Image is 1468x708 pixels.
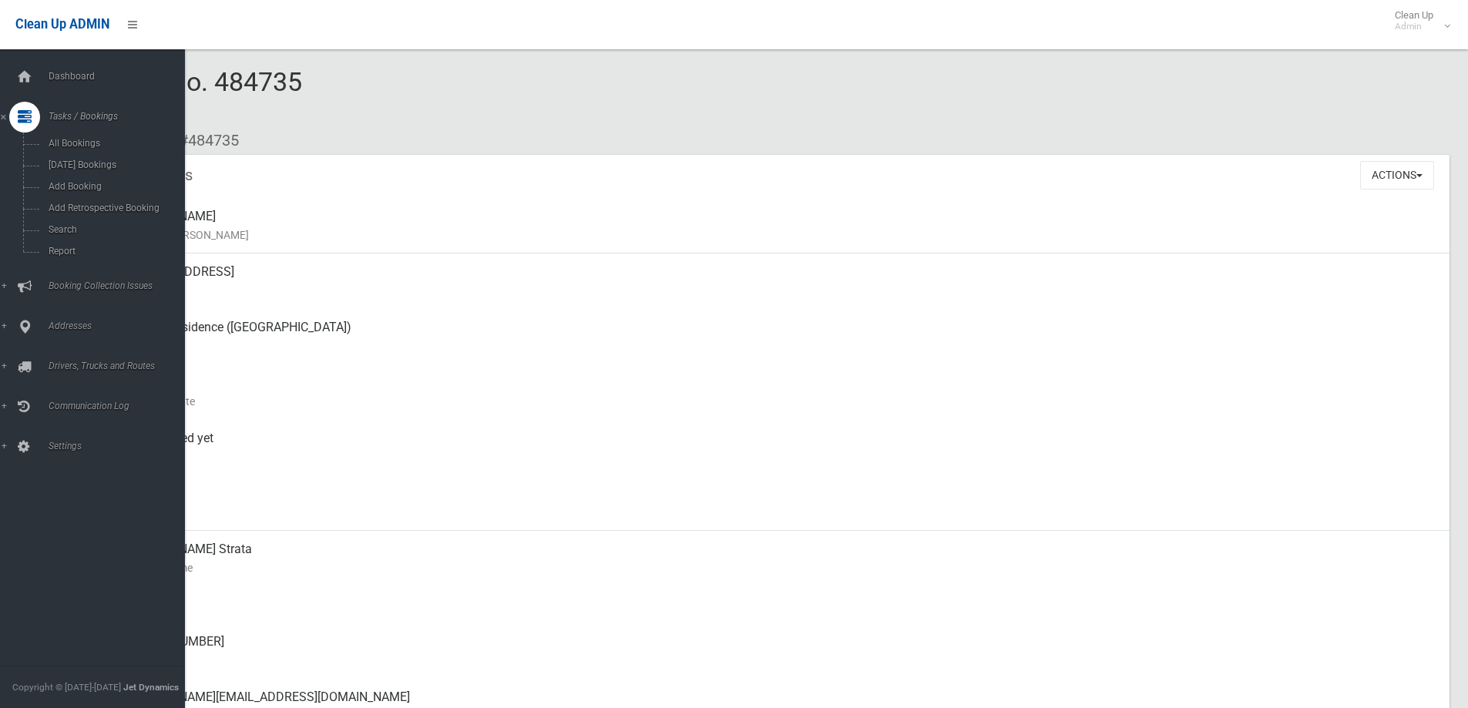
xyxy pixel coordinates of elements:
small: Contact Name [123,559,1437,577]
span: Booking No. 484735 [68,66,302,126]
div: Not collected yet [123,420,1437,475]
small: Collected At [123,448,1437,466]
small: Address [123,281,1437,300]
span: Report [44,246,183,257]
span: [DATE] Bookings [44,159,183,170]
span: Clean Up ADMIN [15,17,109,32]
span: Addresses [44,320,197,331]
small: Name of [PERSON_NAME] [123,226,1437,244]
span: Clean Up [1387,9,1449,32]
span: Search [44,224,183,235]
small: Admin [1395,21,1433,32]
div: [PERSON_NAME] Strata [123,531,1437,586]
span: Tasks / Bookings [44,111,197,122]
div: [DATE] [123,364,1437,420]
span: Add Retrospective Booking [44,203,183,213]
small: Collection Date [123,392,1437,411]
span: Settings [44,441,197,451]
strong: Jet Dynamics [123,682,179,693]
small: Zone [123,503,1437,522]
span: All Bookings [44,138,183,149]
div: [PERSON_NAME] [123,198,1437,253]
small: Mobile [123,596,1437,614]
div: [STREET_ADDRESS] [123,253,1437,309]
div: Back of Residence ([GEOGRAPHIC_DATA]) [123,309,1437,364]
span: Dashboard [44,71,197,82]
small: Landline [123,651,1437,669]
span: Add Booking [44,181,183,192]
span: Booking Collection Issues [44,280,197,291]
span: Drivers, Trucks and Routes [44,361,197,371]
li: #484735 [168,126,239,155]
small: Pickup Point [123,337,1437,355]
div: [DATE] [123,475,1437,531]
button: Actions [1360,161,1434,190]
div: [PHONE_NUMBER] [123,623,1437,679]
span: Copyright © [DATE]-[DATE] [12,682,121,693]
span: Communication Log [44,401,197,411]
